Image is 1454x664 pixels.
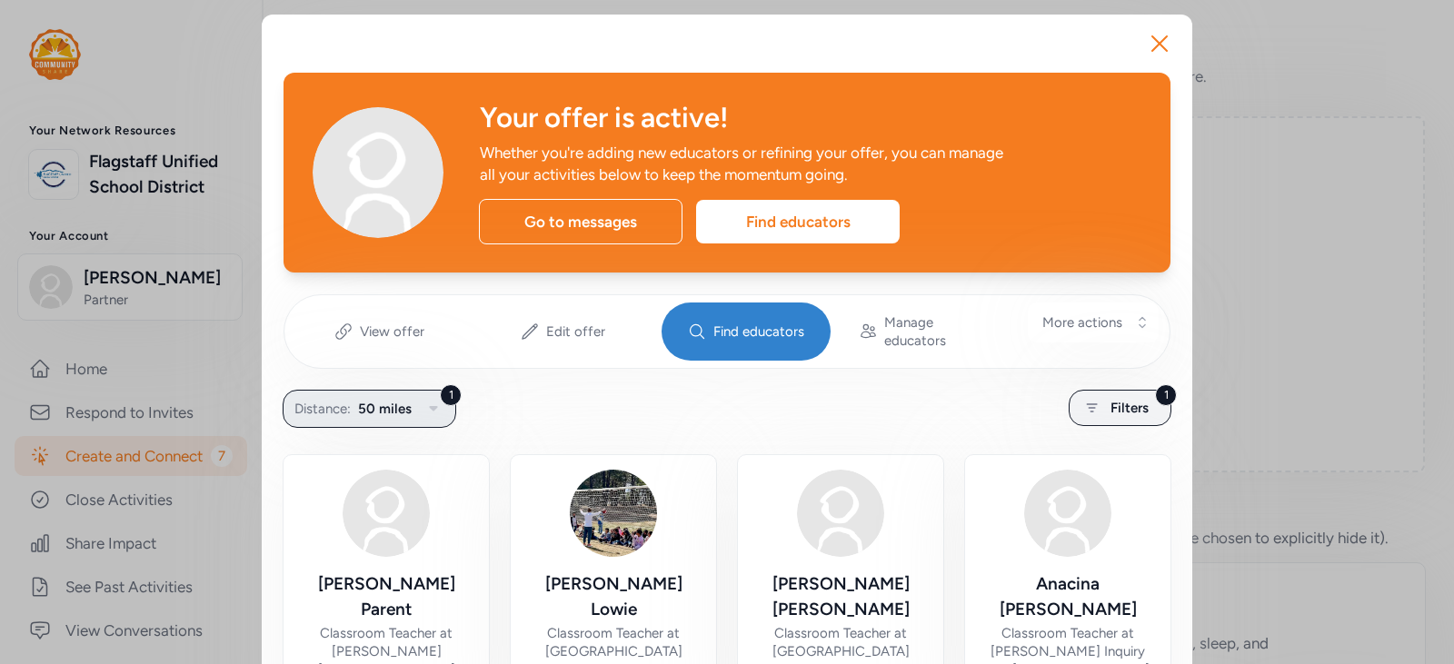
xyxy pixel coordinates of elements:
img: Avatar [1024,470,1111,557]
div: [PERSON_NAME] Lowie [525,571,702,622]
div: Your offer is active! [480,102,1141,134]
img: Avatar [570,470,657,557]
span: Manage educators [884,313,999,350]
div: 1 [1155,384,1177,406]
div: Classroom Teacher at [GEOGRAPHIC_DATA] [752,624,929,660]
span: More actions [1042,313,1122,332]
div: 1 [440,384,462,406]
button: More actions [1028,302,1159,342]
div: [PERSON_NAME] Parent [298,571,474,622]
button: 1Distance:50 miles [283,390,456,428]
span: Find educators [713,322,804,341]
span: Distance: [294,398,351,420]
span: Filters [1110,397,1149,419]
div: Find educators [696,200,900,243]
img: Avatar [343,470,430,557]
div: [PERSON_NAME] [PERSON_NAME] [752,571,929,622]
div: Go to messages [479,199,682,244]
div: Anacina [PERSON_NAME] [980,571,1156,622]
span: 50 miles [358,398,412,420]
div: Whether you're adding new educators or refining your offer, you can manage all your activities be... [480,142,1003,185]
div: Classroom Teacher at [GEOGRAPHIC_DATA] [525,624,702,660]
img: Avatar [313,107,443,238]
img: Avatar [797,470,884,557]
span: View offer [360,322,424,341]
span: Edit offer [546,322,605,341]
